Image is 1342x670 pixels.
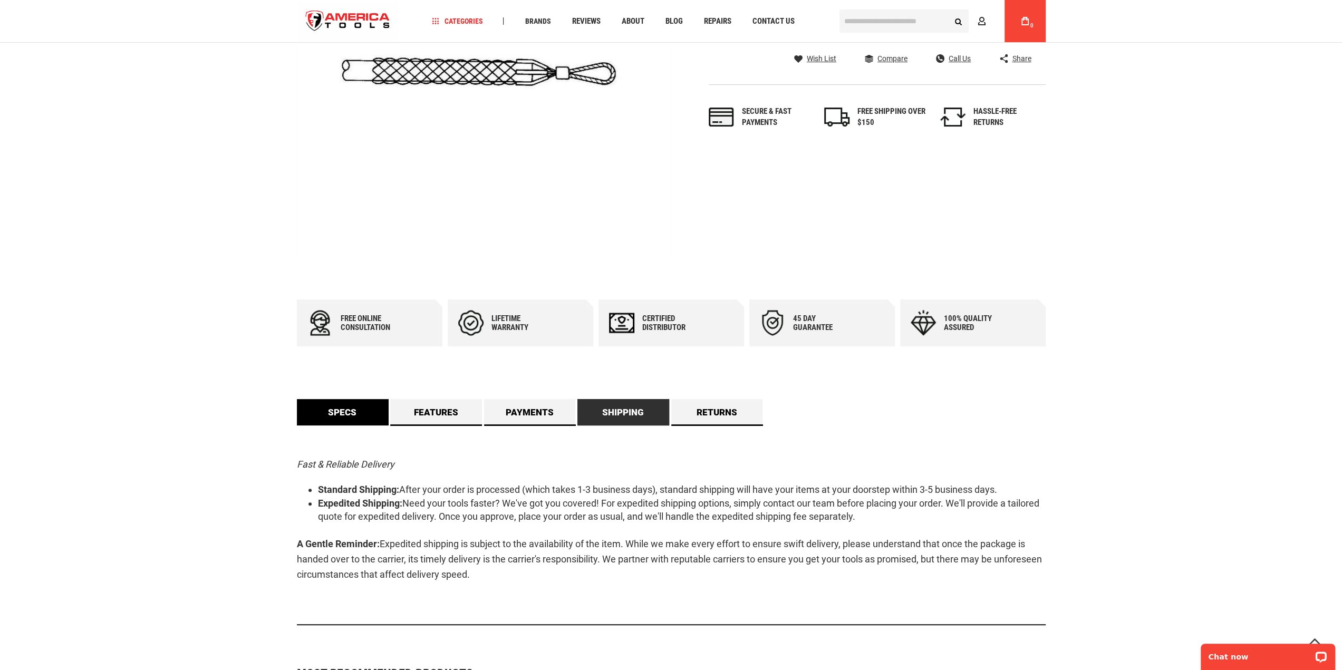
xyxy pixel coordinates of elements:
a: Categories [427,14,487,28]
a: Reviews [567,14,605,28]
li: Need your tools faster? We've got you covered! For expedited shipping options, simply contact our... [318,497,1046,523]
img: payments [709,108,734,127]
a: Returns [671,399,763,425]
div: Certified Distributor [642,314,706,332]
button: Search [949,11,969,31]
span: Brands [525,17,551,25]
div: 100% quality assured [944,314,1007,332]
a: Specs [297,399,389,425]
div: Lifetime warranty [491,314,555,332]
a: Blog [660,14,687,28]
div: 45 day Guarantee [793,314,856,332]
li: After your order is processed (which takes 1-3 business days), standard shipping will have your i... [318,483,1046,497]
span: Wish List [807,55,836,62]
span: Compare [877,55,907,62]
span: Reviews [572,17,600,25]
div: Free online consultation [341,314,404,332]
span: Call Us [949,55,971,62]
a: Brands [520,14,555,28]
div: FREE SHIPPING OVER $150 [857,106,926,129]
a: Repairs [699,14,736,28]
img: returns [940,108,966,127]
a: Wish List [794,54,836,63]
strong: A Gentle Reminder: [297,538,380,549]
em: Fast & Reliable Delivery [297,459,394,470]
a: Shipping [577,399,669,425]
div: HASSLE-FREE RETURNS [973,106,1042,129]
span: Blog [665,17,682,25]
img: America Tools [297,2,399,41]
strong: Expedited Shipping: [318,498,402,509]
img: shipping [824,108,849,127]
span: 0 [1030,23,1034,28]
a: Payments [484,399,576,425]
a: Call Us [936,54,971,63]
span: Contact Us [752,17,794,25]
span: Repairs [703,17,731,25]
strong: Standard Shipping: [318,484,399,495]
p: Expedited shipping is subject to the availability of the item. While we make every effort to ensu... [297,537,1046,582]
a: About [616,14,649,28]
a: Features [390,399,482,425]
span: Categories [432,17,482,25]
a: Compare [865,54,907,63]
a: store logo [297,2,399,41]
span: Share [1012,55,1031,62]
iframe: LiveChat chat widget [1194,637,1342,670]
a: Contact Us [747,14,799,28]
span: About [621,17,644,25]
div: Secure & fast payments [742,106,810,129]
